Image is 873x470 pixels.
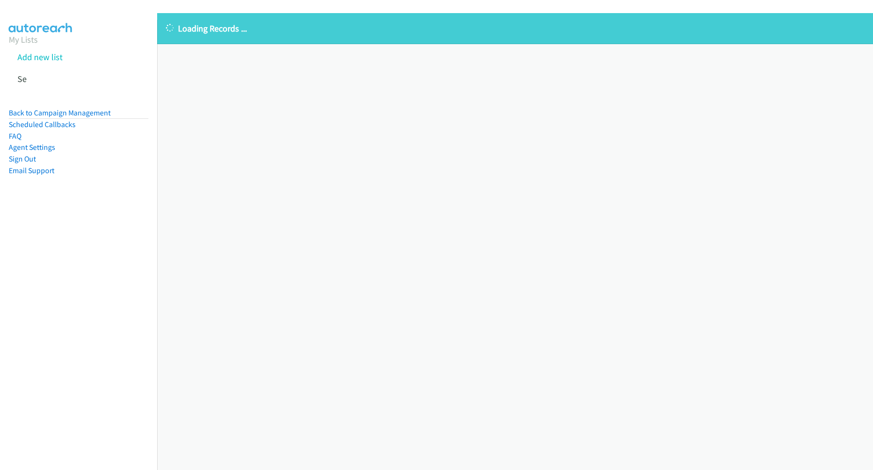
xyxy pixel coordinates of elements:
a: Agent Settings [9,143,55,152]
a: Sign Out [9,154,36,163]
a: FAQ [9,131,21,141]
a: My Lists [9,34,38,45]
a: Email Support [9,166,54,175]
a: Add new list [17,51,63,63]
a: Se [17,73,27,84]
a: Scheduled Callbacks [9,120,76,129]
a: Back to Campaign Management [9,108,111,117]
p: Loading Records ... [166,22,864,35]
